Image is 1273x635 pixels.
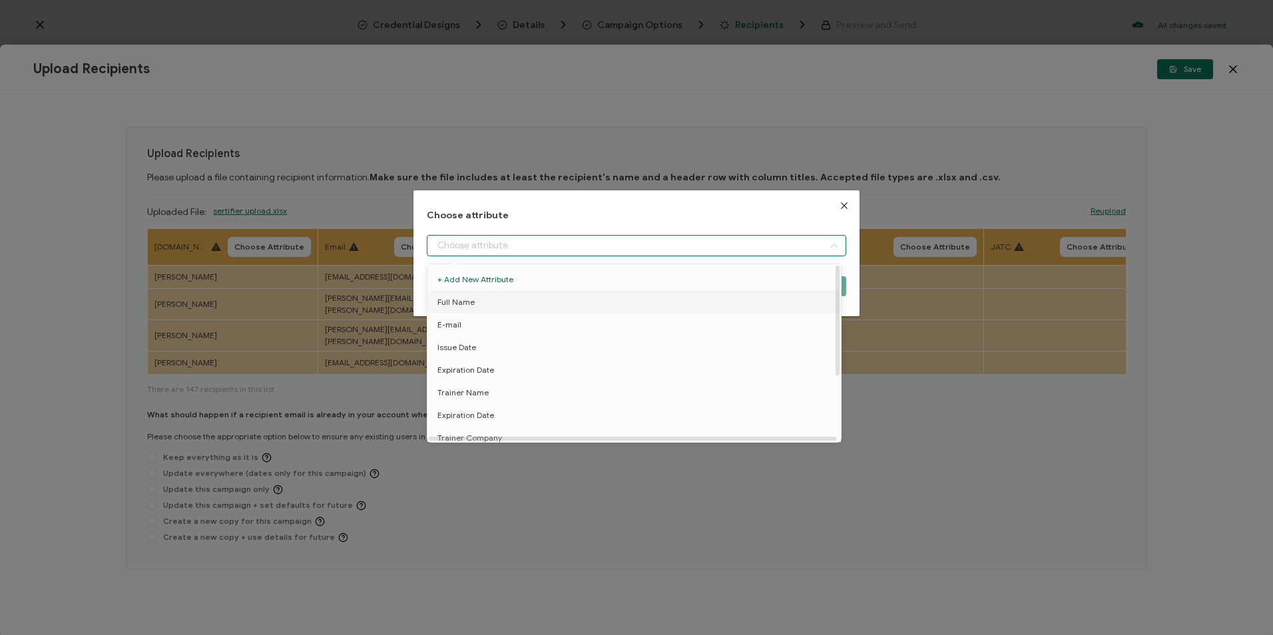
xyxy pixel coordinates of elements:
span: Full Name [437,291,475,314]
input: Choose attribute [427,235,846,256]
span: Trainer Name [437,381,489,404]
h1: Choose attribute [427,210,846,222]
div: dialog [413,190,859,316]
span: Expiration Date [437,404,494,427]
iframe: Chat Widget [1206,571,1273,635]
span: Expiration Date [437,359,494,381]
span: E-mail [437,314,461,336]
span: Issue Date [437,336,476,359]
span: + Add New Attribute [437,268,836,291]
span: Trainer Company [437,427,502,449]
button: Close [829,190,860,221]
